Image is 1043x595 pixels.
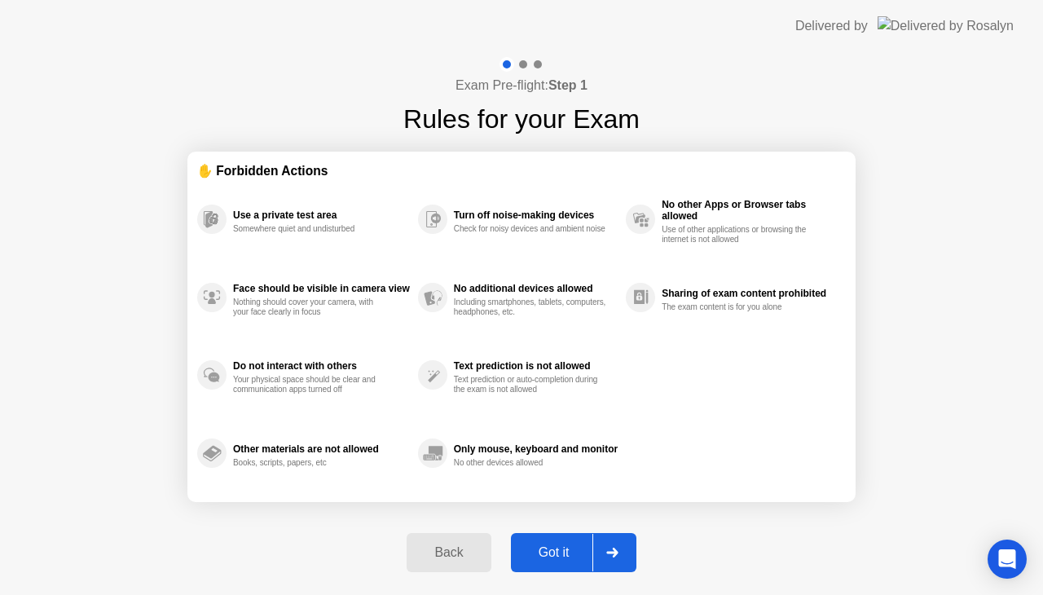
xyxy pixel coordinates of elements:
div: Do not interact with others [233,360,410,372]
b: Step 1 [548,78,588,92]
div: Books, scripts, papers, etc [233,458,387,468]
div: Text prediction is not allowed [454,360,618,372]
div: Other materials are not allowed [233,443,410,455]
div: Face should be visible in camera view [233,283,410,294]
div: ✋ Forbidden Actions [197,161,846,180]
div: Text prediction or auto-completion during the exam is not allowed [454,375,608,394]
div: Somewhere quiet and undisturbed [233,224,387,234]
div: Only mouse, keyboard and monitor [454,443,618,455]
div: No other Apps or Browser tabs allowed [662,199,838,222]
div: Check for noisy devices and ambient noise [454,224,608,234]
div: No other devices allowed [454,458,608,468]
div: Turn off noise-making devices [454,209,618,221]
button: Back [407,533,491,572]
button: Got it [511,533,636,572]
div: Use a private test area [233,209,410,221]
div: Delivered by [795,16,868,36]
img: Delivered by Rosalyn [878,16,1014,35]
div: The exam content is for you alone [662,302,816,312]
div: Got it [516,545,592,560]
div: Including smartphones, tablets, computers, headphones, etc. [454,297,608,317]
div: Nothing should cover your camera, with your face clearly in focus [233,297,387,317]
div: Back [411,545,486,560]
div: No additional devices allowed [454,283,618,294]
div: Sharing of exam content prohibited [662,288,838,299]
div: Your physical space should be clear and communication apps turned off [233,375,387,394]
div: Use of other applications or browsing the internet is not allowed [662,225,816,245]
h4: Exam Pre-flight: [455,76,588,95]
div: Open Intercom Messenger [988,540,1027,579]
h1: Rules for your Exam [403,99,640,139]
